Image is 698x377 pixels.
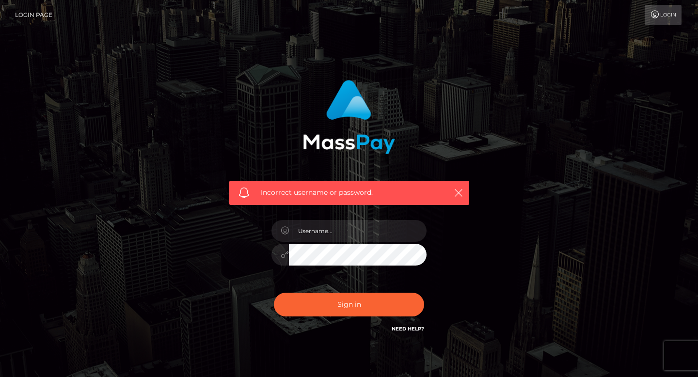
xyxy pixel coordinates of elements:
button: Sign in [274,293,424,316]
img: MassPay Login [303,80,395,154]
a: Login Page [15,5,52,25]
span: Incorrect username or password. [261,188,438,198]
a: Need Help? [392,326,424,332]
input: Username... [289,220,427,242]
a: Login [645,5,682,25]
